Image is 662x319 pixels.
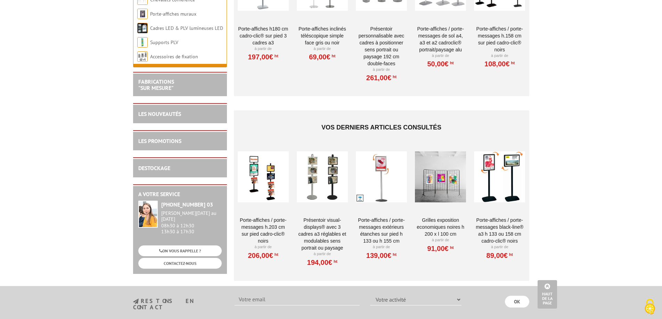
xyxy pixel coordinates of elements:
a: 50,00€HT [427,62,453,66]
a: Porte-affiches inclinés téléscopique simple face gris ou noir [297,25,348,46]
a: 194,00€HT [307,260,337,265]
a: Porte-affiches H180 cm Cadro-Clic® sur pied 3 cadres A3 [238,25,289,46]
a: LES PROMOTIONS [138,137,181,144]
a: Porte-affiches / Porte-messages H.203 cm SUR PIED CADRO-CLIC® NOIRS [238,217,289,244]
a: Grilles Exposition Economiques Noires H 200 x L 100 cm [415,217,466,237]
a: LES NOUVEAUTÉS [138,110,181,117]
h3: restons en contact [133,298,224,310]
sup: HT [391,74,397,79]
span: Vos derniers articles consultés [321,124,441,131]
sup: HT [449,245,454,250]
p: À partir de [297,46,348,52]
a: Haut de la page [538,280,557,309]
a: Supports PLV [150,39,178,45]
sup: HT [509,60,515,65]
a: 91,00€HT [427,246,453,251]
img: Porte-affiches muraux [137,9,148,19]
p: À partir de [356,244,407,250]
p: À partir de [415,53,466,59]
a: Accessoires de fixation [150,53,198,60]
img: Cookies (fenêtre modale) [641,298,659,316]
div: 08h30 à 12h30 13h30 à 17h30 [161,210,222,234]
img: widget-service.jpg [138,201,158,228]
sup: HT [391,252,397,257]
p: À partir de [238,46,289,52]
input: Votre email [235,294,360,305]
p: À partir de [297,251,348,257]
input: OK [505,296,529,308]
sup: HT [273,252,278,257]
a: FABRICATIONS"Sur Mesure" [138,78,174,91]
sup: HT [508,252,513,257]
a: Présentoir Visual-Displays® avec 3 cadres A3 réglables et modulables sens portrait ou paysage [297,217,348,251]
a: 69,00€HT [309,55,335,59]
img: Supports PLV [137,37,148,48]
a: Porte-affiches / Porte-messages Black-Line® A3 H 133 ou 158 cm Cadro-Clic® noirs [474,217,525,244]
a: 89,00€HT [487,253,513,258]
p: À partir de [415,237,466,243]
img: Cadres LED & PLV lumineuses LED [137,23,148,33]
a: Porte-affiches / Porte-messages extérieurs étanches sur pied h 133 ou h 155 cm [356,217,407,244]
button: Cookies (fenêtre modale) [638,295,662,319]
a: 206,00€HT [248,253,278,258]
a: 139,00€HT [366,253,397,258]
a: 108,00€HT [484,62,515,66]
p: À partir de [474,244,525,250]
div: [PERSON_NAME][DATE] au [DATE] [161,210,222,222]
img: newsletter.jpg [133,299,139,304]
img: Accessoires de fixation [137,51,148,62]
p: À partir de [238,244,289,250]
a: 261,00€HT [366,76,397,80]
a: ON VOUS RAPPELLE ? [138,245,222,256]
a: Présentoir personnalisable avec cadres à positionner sens portrait ou paysage 192 cm double-faces [356,25,407,67]
a: Porte-affiches / Porte-messages de sol A4, A3 et A2 CadroClic® portrait/paysage alu [415,25,466,53]
a: Cadres LED & PLV lumineuses LED [150,25,223,31]
a: CONTACTEZ-NOUS [138,258,222,269]
sup: HT [273,53,278,58]
a: Porte-affiches / Porte-messages H.158 cm sur pied Cadro-Clic® NOIRS [474,25,525,53]
a: DESTOCKAGE [138,165,170,171]
a: 197,00€HT [248,55,278,59]
a: Porte-affiches muraux [150,11,196,17]
sup: HT [449,60,454,65]
p: À partir de [474,53,525,59]
strong: [PHONE_NUMBER] 03 [161,201,213,208]
p: À partir de [356,67,407,73]
h2: A votre service [138,191,222,198]
sup: HT [332,259,337,264]
sup: HT [330,53,335,58]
